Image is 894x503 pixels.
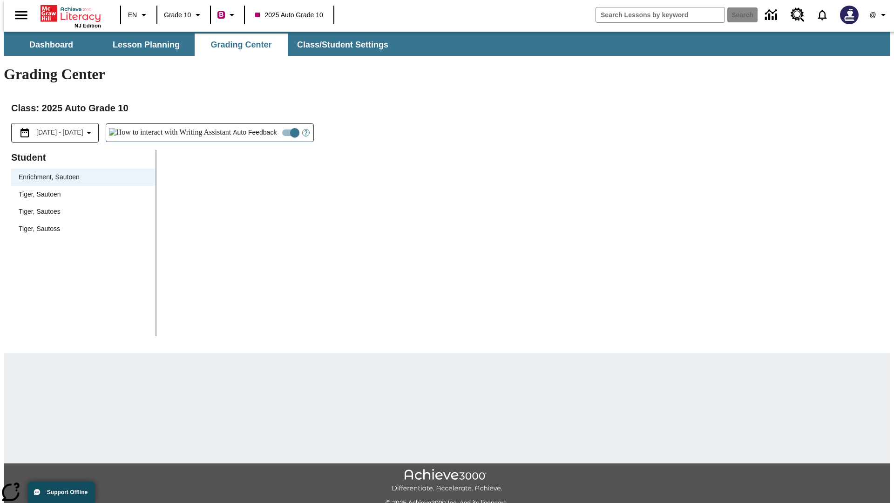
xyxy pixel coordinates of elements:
[100,34,193,56] button: Lesson Planning
[219,9,223,20] span: B
[195,34,288,56] button: Grading Center
[840,6,859,24] img: Avatar
[214,7,241,23] button: Boost Class color is violet red. Change class color
[785,2,810,27] a: Resource Center, Will open in new tab
[124,7,154,23] button: Language: EN, Select a language
[36,128,83,137] span: [DATE] - [DATE]
[233,128,277,137] span: Auto Feedback
[28,482,95,503] button: Support Offline
[298,124,313,142] button: Open Help for Writing Assistant
[869,10,876,20] span: @
[19,224,148,234] span: Tiger, Sautoss
[19,190,148,199] span: Tiger, Sautoen
[4,32,890,56] div: SubNavbar
[160,7,207,23] button: Grade: Grade 10, Select a grade
[19,207,148,217] span: Tiger, Sautoes
[11,203,156,220] div: Tiger, Sautoes
[41,3,101,28] div: Home
[47,489,88,496] span: Support Offline
[109,128,231,137] img: How to interact with Writing Assistant
[11,186,156,203] div: Tiger, Sautoen
[19,172,148,182] span: Enrichment, Sautoen
[596,7,725,22] input: search field
[5,34,98,56] button: Dashboard
[255,10,323,20] span: 2025 Auto Grade 10
[7,1,35,29] button: Open side menu
[11,169,156,186] div: Enrichment, Sautoen
[128,10,137,20] span: EN
[164,10,191,20] span: Grade 10
[74,23,101,28] span: NJ Edition
[4,66,890,83] h1: Grading Center
[810,3,834,27] a: Notifications
[392,469,502,493] img: Achieve3000 Differentiate Accelerate Achieve
[11,150,156,165] p: Student
[759,2,785,28] a: Data Center
[290,34,396,56] button: Class/Student Settings
[83,127,95,138] svg: Collapse Date Range Filter
[11,101,883,116] h2: Class : 2025 Auto Grade 10
[15,127,95,138] button: Select the date range menu item
[864,7,894,23] button: Profile/Settings
[834,3,864,27] button: Select a new avatar
[41,4,101,23] a: Home
[11,220,156,238] div: Tiger, Sautoss
[4,34,397,56] div: SubNavbar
